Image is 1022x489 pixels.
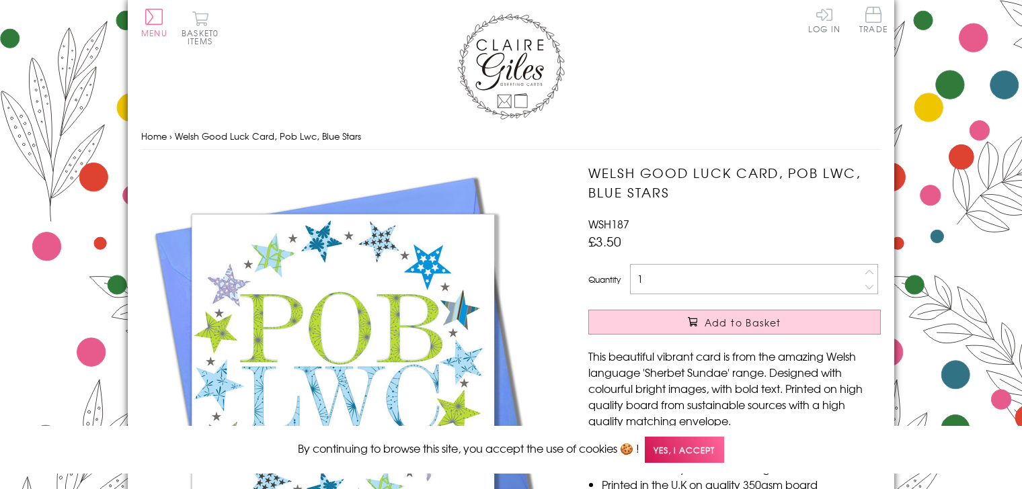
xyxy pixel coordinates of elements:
span: WSH187 [588,216,629,232]
h1: Welsh Good Luck Card, Pob Lwc, Blue Stars [588,163,881,202]
span: £3.50 [588,232,621,251]
span: Yes, I accept [645,437,724,463]
a: Home [141,130,167,142]
nav: breadcrumbs [141,123,881,150]
span: Menu [141,27,167,39]
label: Quantity [588,273,621,285]
span: 0 items [188,27,219,47]
button: Menu [141,9,167,37]
span: Add to Basket [705,316,781,329]
img: Claire Giles Greetings Cards [457,13,565,120]
button: Add to Basket [588,310,881,335]
button: Basket0 items [182,11,219,45]
span: Welsh Good Luck Card, Pob Lwc, Blue Stars [175,130,361,142]
p: This beautiful vibrant card is from the amazing Welsh language 'Sherbet Sundae' range. Designed w... [588,348,881,429]
span: Trade [859,7,888,33]
span: › [169,130,172,142]
a: Trade [859,7,888,36]
a: Log In [808,7,840,33]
